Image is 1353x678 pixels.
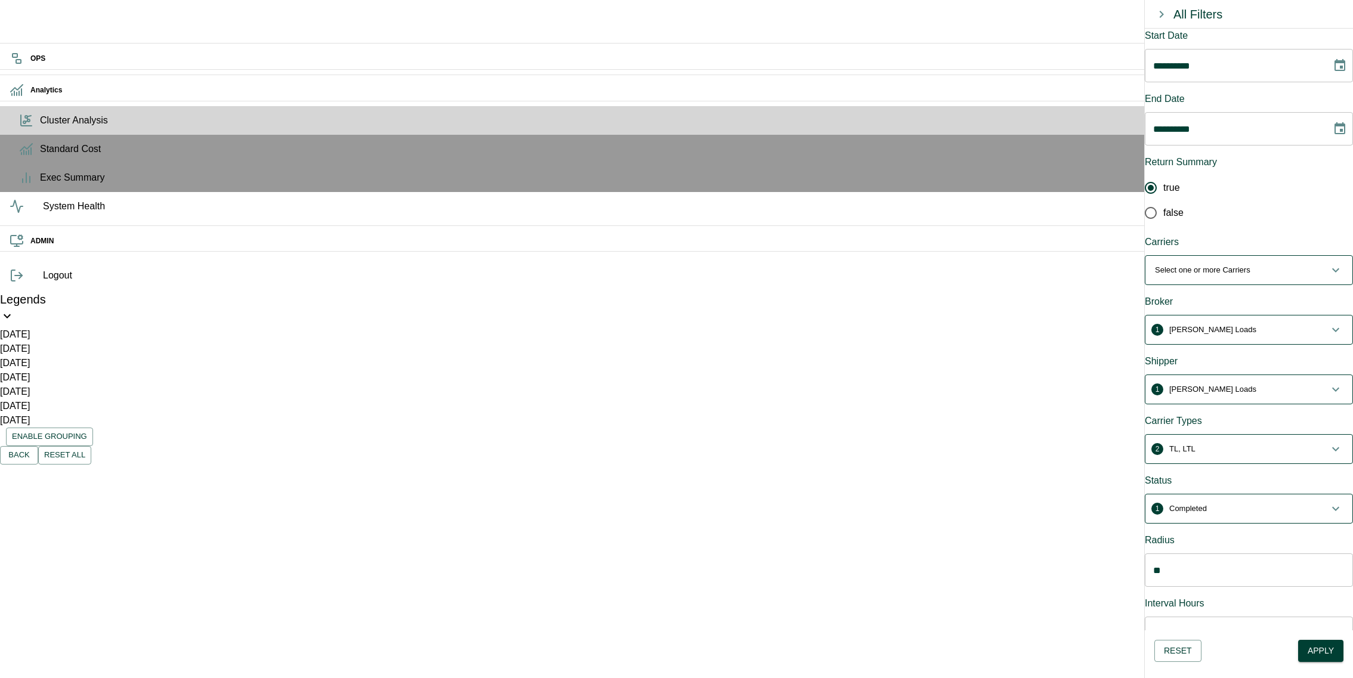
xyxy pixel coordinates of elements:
[1145,315,1352,344] button: 1[PERSON_NAME] Loads
[40,171,1343,185] span: Exec Summary
[1145,295,1353,309] div: Broker
[1145,354,1353,369] div: Shipper
[1328,54,1352,78] button: Choose date, selected date is Jan 1, 2025
[1151,383,1163,395] span: 1
[1145,235,1353,249] div: Carriers
[1155,264,1250,276] p: Select one or more Carriers
[1145,533,1353,547] div: Radius
[1154,640,1201,662] button: Reset
[1173,5,1222,24] div: All Filters
[1145,414,1353,428] div: Carrier Types
[1145,494,1352,523] button: 1Completed
[30,53,1343,64] h6: OPS
[1145,435,1352,463] button: 2TL, LTL
[43,199,1343,213] span: System Health
[1145,375,1352,404] button: 1[PERSON_NAME] Loads
[1163,206,1184,220] span: false
[1298,640,1343,662] button: Apply
[30,236,1343,247] h6: ADMIN
[1151,324,1163,336] span: 1
[1169,324,1256,336] p: [PERSON_NAME] Loads
[1169,503,1207,515] p: Completed
[1145,92,1353,106] div: End Date
[1145,256,1352,284] button: Select one or more Carriers
[40,142,1343,156] span: Standard Cost
[1151,443,1163,455] span: 2
[1145,155,1353,169] div: Return Summary
[1145,29,1353,43] div: Start Date
[1169,383,1256,395] p: [PERSON_NAME] Loads
[1328,117,1352,141] button: Choose date, selected date is Aug 25, 2025
[1169,443,1196,455] p: TL, LTL
[1145,473,1353,488] div: Status
[40,113,1343,128] span: Cluster Analysis
[30,85,1343,96] h6: Analytics
[43,268,1343,283] span: Logout
[1163,181,1180,195] span: true
[1151,503,1163,515] span: 1
[1145,596,1353,611] div: Interval Hours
